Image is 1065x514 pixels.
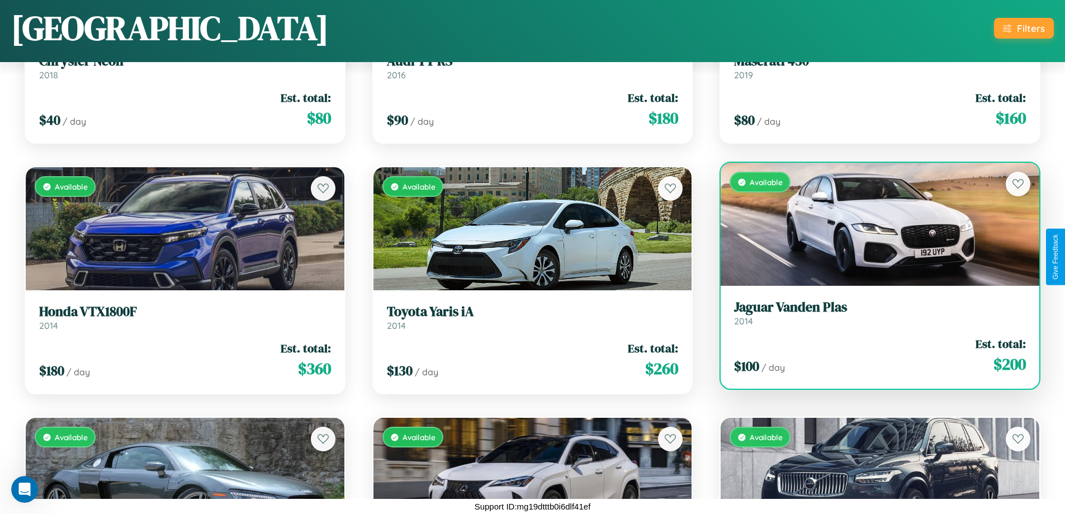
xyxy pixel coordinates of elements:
[403,432,436,442] span: Available
[734,111,755,129] span: $ 80
[734,69,753,81] span: 2019
[628,89,678,106] span: Est. total:
[39,53,331,81] a: Chrysler Neon2018
[994,18,1054,39] button: Filters
[387,320,406,331] span: 2014
[387,111,408,129] span: $ 90
[645,357,678,380] span: $ 260
[734,299,1026,327] a: Jaguar Vanden Plas2014
[734,357,759,375] span: $ 100
[55,182,88,191] span: Available
[298,357,331,380] span: $ 360
[649,107,678,129] span: $ 180
[976,89,1026,106] span: Est. total:
[628,340,678,356] span: Est. total:
[410,116,434,127] span: / day
[996,107,1026,129] span: $ 160
[63,116,86,127] span: / day
[761,362,785,373] span: / day
[39,304,331,320] h3: Honda VTX1800F
[39,111,60,129] span: $ 40
[734,53,1026,81] a: Maserati 4302019
[11,5,329,51] h1: [GEOGRAPHIC_DATA]
[11,476,38,503] iframe: Intercom live chat
[307,107,331,129] span: $ 80
[387,69,406,81] span: 2016
[55,432,88,442] span: Available
[750,432,783,442] span: Available
[1052,234,1059,280] div: Give Feedback
[403,182,436,191] span: Available
[1017,22,1045,34] div: Filters
[39,69,58,81] span: 2018
[39,320,58,331] span: 2014
[993,353,1026,375] span: $ 200
[750,177,783,187] span: Available
[734,299,1026,315] h3: Jaguar Vanden Plas
[67,366,90,378] span: / day
[39,361,64,380] span: $ 180
[976,336,1026,352] span: Est. total:
[387,361,413,380] span: $ 130
[387,304,679,320] h3: Toyota Yaris iA
[387,304,679,331] a: Toyota Yaris iA2014
[757,116,780,127] span: / day
[734,315,753,327] span: 2014
[387,53,679,81] a: Audi TT RS2016
[415,366,438,378] span: / day
[39,304,331,331] a: Honda VTX1800F2014
[281,89,331,106] span: Est. total:
[475,499,591,514] p: Support ID: mg19dtttb0i6dlf41ef
[281,340,331,356] span: Est. total:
